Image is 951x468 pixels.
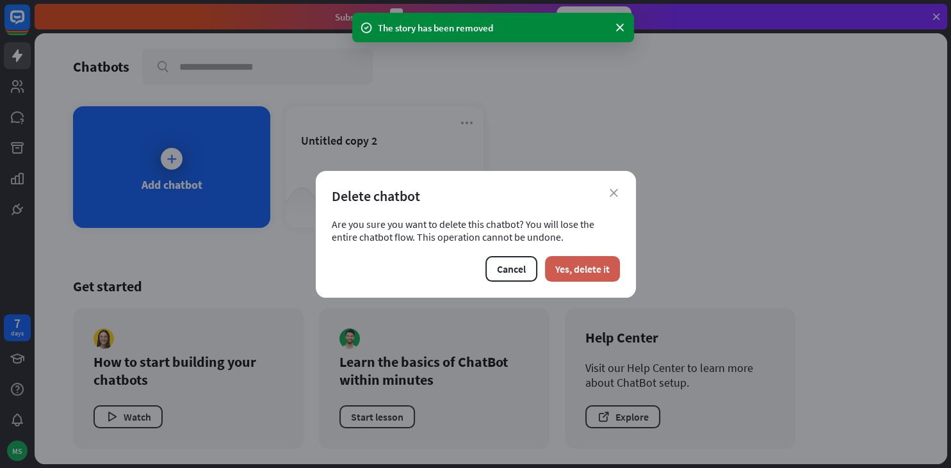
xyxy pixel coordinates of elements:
i: close [610,189,618,197]
div: Delete chatbot [332,187,620,205]
button: Cancel [485,256,537,282]
button: Open LiveChat chat widget [10,5,49,44]
button: Yes, delete it [545,256,620,282]
div: The story has been removed [378,21,608,35]
div: Are you sure you want to delete this chatbot? You will lose the entire chatbot flow. This operati... [332,218,620,243]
